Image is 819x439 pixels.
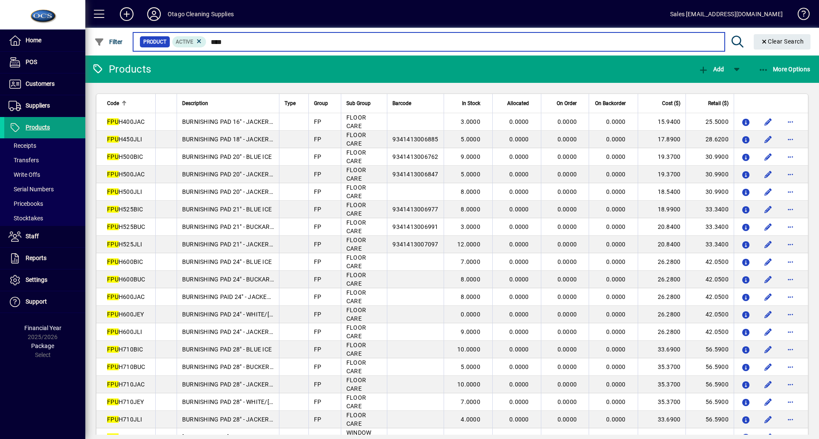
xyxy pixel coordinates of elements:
button: More options [784,220,797,234]
a: Settings [4,269,85,291]
span: Code [107,99,119,108]
td: 15.9400 [638,113,686,131]
em: FPU [107,206,119,213]
button: More options [784,290,797,304]
button: More options [784,115,797,129]
span: FP [314,328,322,335]
td: 17.8900 [638,131,686,148]
span: FP [314,398,322,405]
span: 0.0000 [558,328,577,335]
span: 0.0000 [509,311,529,318]
span: FLOOR CARE [346,132,366,147]
button: Edit [761,413,775,426]
span: 0.0000 [606,206,626,213]
span: 0.0000 [606,363,626,370]
span: Serial Numbers [9,186,54,193]
td: 42.0500 [685,253,734,271]
button: More options [784,360,797,374]
button: Edit [761,272,775,286]
span: BURNISHING PAD 21" - BLUE ICE [182,206,272,213]
button: Edit [761,395,775,409]
span: 9341413006762 [392,153,438,160]
td: 33.3400 [685,236,734,253]
span: BURNISHING PAD 28" - BLUE ICE [182,346,272,353]
span: 0.0000 [509,153,529,160]
em: FPU [107,381,119,388]
span: 0.0000 [509,241,529,248]
a: Customers [4,73,85,95]
button: Edit [761,360,775,374]
span: 12.0000 [457,241,480,248]
span: FLOOR CARE [346,359,366,375]
span: Suppliers [26,102,50,109]
span: FP [314,206,322,213]
td: 18.9900 [638,201,686,218]
span: FLOOR CARE [346,184,366,199]
span: FP [314,293,322,300]
span: FLOOR CARE [346,167,366,182]
td: 30.9900 [685,166,734,183]
span: Product [143,38,166,46]
td: 26.2800 [638,271,686,288]
span: H525JLI [107,241,142,248]
span: POS [26,59,37,65]
span: Retail ($) [708,99,729,108]
span: Filter [94,38,123,45]
button: Edit [761,115,775,129]
span: 5.0000 [461,363,480,370]
div: Code [107,99,150,108]
span: BURNISHING PAD 24" - WHITE/[PERSON_NAME] [182,311,314,318]
span: 0.0000 [558,241,577,248]
div: Barcode [392,99,438,108]
button: Edit [761,132,775,146]
span: 8.0000 [461,188,480,195]
span: H525BIC [107,206,143,213]
span: 0.0000 [558,363,577,370]
div: Description [182,99,274,108]
span: 3.0000 [461,118,480,125]
span: 0.0000 [461,311,480,318]
em: FPU [107,276,119,283]
span: H500JAC [107,171,145,178]
span: FP [314,381,322,388]
span: H600JLI [107,328,142,335]
span: On Backorder [595,99,626,108]
span: Add [698,66,724,73]
em: FPU [107,136,119,143]
span: 0.0000 [606,311,626,318]
span: FLOOR CARE [346,202,366,217]
button: Edit [761,342,775,356]
em: FPU [107,311,119,318]
span: 0.0000 [558,188,577,195]
div: Sales [EMAIL_ADDRESS][DOMAIN_NAME] [670,7,783,21]
span: FP [314,136,322,143]
td: 42.0500 [685,306,734,323]
span: FP [314,276,322,283]
span: H500JLI [107,188,142,195]
em: FPU [107,118,119,125]
span: FLOOR CARE [346,394,366,410]
td: 35.3700 [638,376,686,393]
a: Stocktakes [4,211,85,225]
span: In Stock [462,99,480,108]
span: 8.0000 [461,276,480,283]
td: 56.5900 [685,393,734,411]
span: H710JAC [107,381,145,388]
span: H710JEY [107,398,144,405]
span: 0.0000 [509,328,529,335]
button: Edit [761,220,775,234]
button: Filter [92,34,125,50]
span: Type [285,99,296,108]
span: Barcode [392,99,411,108]
div: On Backorder [594,99,633,108]
span: Allocated [507,99,529,108]
span: Sub Group [346,99,371,108]
td: 18.5400 [638,183,686,201]
td: 25.5000 [685,113,734,131]
div: In Stock [449,99,488,108]
button: Add [113,6,140,22]
button: Edit [761,185,775,199]
td: 42.0500 [685,271,734,288]
a: Support [4,291,85,313]
span: Support [26,298,47,305]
